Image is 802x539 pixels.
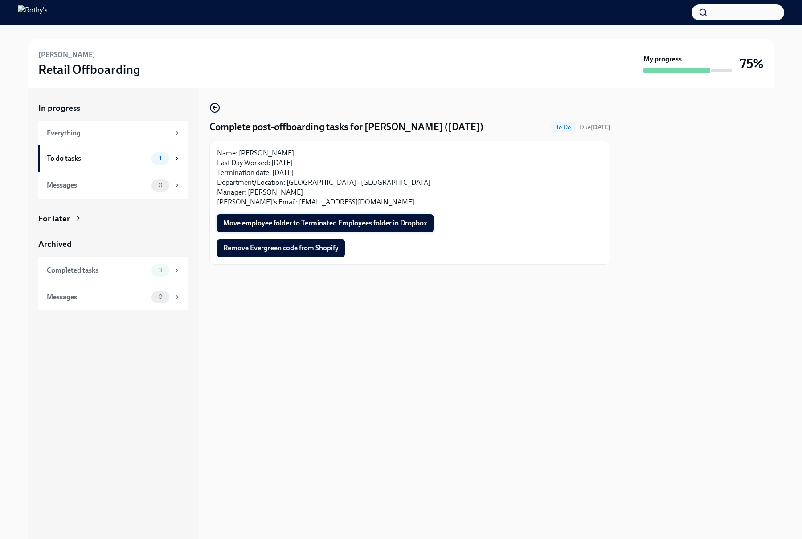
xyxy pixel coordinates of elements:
[223,244,339,253] span: Remove Evergreen code from Shopify
[217,239,345,257] button: Remove Evergreen code from Shopify
[153,267,168,274] span: 3
[551,124,576,131] span: To Do
[580,123,610,131] span: October 14th, 2025 09:00
[38,172,188,199] a: Messages0
[38,145,188,172] a: To do tasks1
[38,257,188,284] a: Completed tasks3
[47,292,148,302] div: Messages
[38,238,188,250] a: Archived
[47,180,148,190] div: Messages
[740,56,764,72] h3: 75%
[38,284,188,310] a: Messages0
[38,102,188,114] a: In progress
[217,148,603,207] p: Name: [PERSON_NAME] Last Day Worked: [DATE] Termination date: [DATE] Department/Location: [GEOGRA...
[38,61,140,78] h3: Retail Offboarding
[47,128,169,138] div: Everything
[217,214,434,232] button: Move employee folder to Terminated Employees folder in Dropbox
[153,294,168,300] span: 0
[38,213,188,225] a: For later
[38,121,188,145] a: Everything
[591,123,610,131] strong: [DATE]
[38,213,70,225] div: For later
[209,120,483,134] h4: Complete post-offboarding tasks for [PERSON_NAME] ([DATE])
[643,54,682,64] strong: My progress
[38,50,95,60] h6: [PERSON_NAME]
[18,5,48,20] img: Rothy's
[153,182,168,188] span: 0
[47,154,148,163] div: To do tasks
[47,265,148,275] div: Completed tasks
[154,155,167,162] span: 1
[580,123,610,131] span: Due
[223,219,427,228] span: Move employee folder to Terminated Employees folder in Dropbox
